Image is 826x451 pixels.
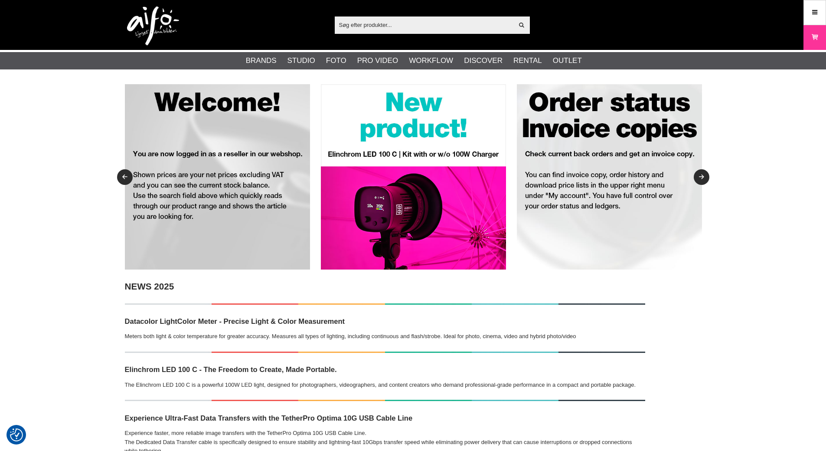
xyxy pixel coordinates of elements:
[125,84,310,270] img: Annonce:RET001 banner-resel-welcome-bgr.jpg
[125,317,345,326] strong: Datacolor LightColor Meter - Precise Light & Color Measurement
[125,365,337,374] strong: Elinchrom LED 100 C - The Freedom to Create, Made Portable.
[335,18,514,31] input: Søg efter produkter...
[287,55,315,66] a: Studio
[125,303,645,305] img: NEWS!
[517,84,702,270] img: Annonce:RET003 banner-resel-account-bgr.jpg
[10,428,23,441] img: Revisit consent button
[409,55,453,66] a: Workflow
[321,84,506,270] img: Annonce:RET008 banner-resel-new-LED100C.jpg
[357,55,398,66] a: Pro Video
[553,55,582,66] a: Outlet
[127,7,179,46] img: logo.png
[513,55,542,66] a: Rental
[125,352,645,353] img: NEWS!
[10,427,23,443] button: Samtykkepræferencer
[125,332,645,341] p: Meters both light & color temperature for greater accuracy. Measures all types of lighting, inclu...
[125,381,645,390] p: The Elinchrom LED 100 C is a powerful 100W LED light, designed for photographers, videographers, ...
[117,169,133,185] button: Previous
[125,414,413,422] strong: Experience Ultra-Fast Data Transfers with the TetherPro Optima 10G USB Cable Line
[125,280,645,293] h2: NEWS 2025
[464,55,503,66] a: Discover
[125,400,645,401] img: NEWS!
[694,169,709,185] button: Next
[326,55,346,66] a: Foto
[246,55,277,66] a: Brands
